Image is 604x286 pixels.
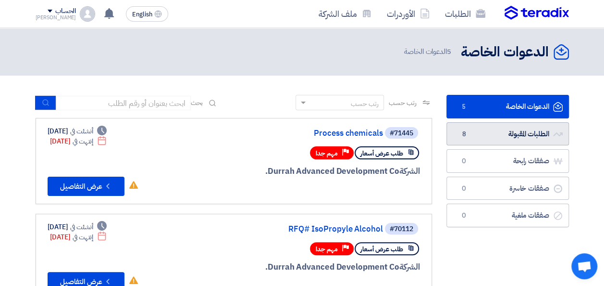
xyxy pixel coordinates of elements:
span: رتب حسب [389,98,416,108]
div: [DATE] [50,136,107,146]
button: عرض التفاصيل [48,177,124,196]
a: ملف الشركة [311,2,379,25]
span: طلب عرض أسعار [360,245,403,254]
span: مهم جدا [316,245,338,254]
span: طلب عرض أسعار [360,149,403,158]
span: 5 [447,46,451,57]
button: English [126,6,168,22]
span: أنشئت في [70,126,93,136]
a: الطلبات [437,2,493,25]
div: Durrah Advanced Development Co. [189,261,420,273]
span: 8 [458,130,470,139]
a: صفقات رابحة0 [446,149,569,173]
a: الدعوات الخاصة5 [446,95,569,118]
div: [DATE] [48,126,107,136]
a: الأوردرات [379,2,437,25]
span: أنشئت في [70,222,93,232]
span: بحث [191,98,203,108]
span: إنتهت في [73,232,93,242]
div: [PERSON_NAME] [36,15,76,20]
div: Durrah Advanced Development Co. [189,165,420,178]
input: ابحث بعنوان أو رقم الطلب [56,96,191,110]
img: profile_test.png [80,6,95,22]
div: رتب حسب [351,99,379,109]
a: Process chemicals [191,129,383,138]
div: [DATE] [50,232,107,242]
span: الشركة [399,165,420,177]
span: إنتهت في [73,136,93,146]
a: الطلبات المقبولة8 [446,122,569,146]
div: [DATE] [48,222,107,232]
a: صفقات خاسرة0 [446,177,569,200]
div: #70112 [390,226,413,233]
span: 5 [458,102,470,112]
span: 0 [458,156,470,166]
span: English [132,11,152,18]
span: 0 [458,211,470,221]
div: الحساب [55,7,76,15]
span: الدعوات الخاصة [404,46,453,57]
h2: الدعوات الخاصة [461,43,549,62]
span: الشركة [399,261,420,273]
span: مهم جدا [316,149,338,158]
a: صفقات ملغية0 [446,204,569,227]
div: Open chat [571,253,597,279]
img: Teradix logo [505,6,569,20]
div: #71445 [390,130,413,137]
a: RFQ# IsoPropyle Alcohol [191,225,383,234]
span: 0 [458,184,470,194]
